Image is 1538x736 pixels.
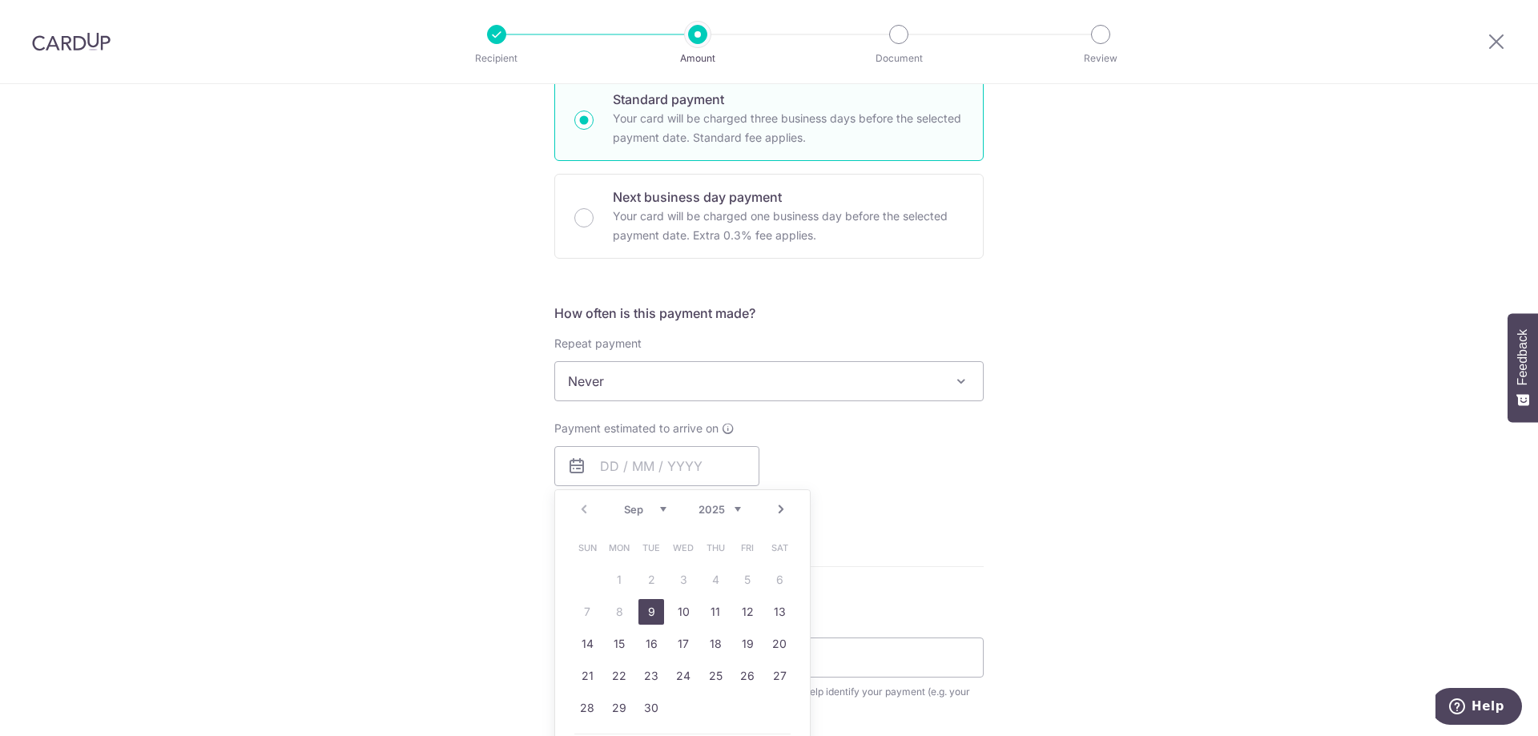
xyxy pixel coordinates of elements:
span: Sunday [574,535,600,561]
a: 17 [670,631,696,657]
span: Feedback [1516,329,1530,385]
a: 18 [703,631,728,657]
p: Next business day payment [613,187,964,207]
a: 30 [638,695,664,721]
iframe: Opens a widget where you can find more information [1435,688,1522,728]
a: 11 [703,599,728,625]
span: Saturday [767,535,792,561]
a: 20 [767,631,792,657]
a: 28 [574,695,600,721]
a: 12 [735,599,760,625]
a: 25 [703,663,728,689]
a: 26 [735,663,760,689]
p: Standard payment [613,90,964,109]
a: 24 [670,663,696,689]
label: Repeat payment [554,336,642,352]
span: Thursday [703,535,728,561]
a: 23 [638,663,664,689]
span: Monday [606,535,632,561]
a: 10 [670,599,696,625]
p: Your card will be charged three business days before the selected payment date. Standard fee appl... [613,109,964,147]
a: 19 [735,631,760,657]
span: Never [554,361,984,401]
p: Recipient [437,50,556,66]
img: CardUp [32,32,111,51]
span: Wednesday [670,535,696,561]
a: 15 [606,631,632,657]
span: Never [555,362,983,400]
p: Amount [638,50,757,66]
h5: How often is this payment made? [554,304,984,323]
a: 14 [574,631,600,657]
p: Document [839,50,958,66]
span: Tuesday [638,535,664,561]
a: 29 [606,695,632,721]
span: Friday [735,535,760,561]
a: 13 [767,599,792,625]
a: 27 [767,663,792,689]
p: Your card will be charged one business day before the selected payment date. Extra 0.3% fee applies. [613,207,964,245]
a: 22 [606,663,632,689]
p: Review [1041,50,1160,66]
span: Payment estimated to arrive on [554,420,719,436]
a: 9 [638,599,664,625]
a: 21 [574,663,600,689]
a: 16 [638,631,664,657]
a: Next [771,500,791,519]
button: Feedback - Show survey [1508,313,1538,422]
input: DD / MM / YYYY [554,446,759,486]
